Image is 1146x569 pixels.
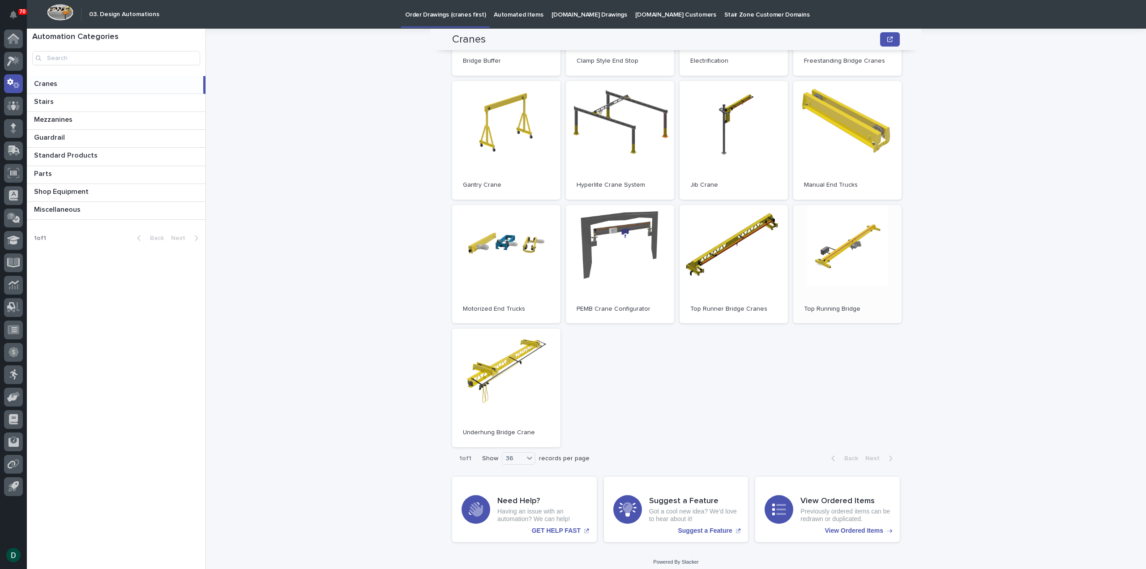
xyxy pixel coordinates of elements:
[824,454,862,462] button: Back
[171,235,191,241] span: Next
[793,81,902,200] a: Manual End Trucks
[463,57,550,65] p: Bridge Buffer
[27,94,205,112] a: StairsStairs
[825,527,883,535] p: View Ordered Items
[800,496,890,506] h3: View Ordered Items
[804,305,891,313] p: Top Running Bridge
[653,559,698,565] a: Powered By Stacker
[678,527,732,535] p: Suggest a Feature
[502,454,524,463] div: 36
[32,32,200,42] h1: Automation Categories
[680,205,788,324] a: Top Runner Bridge Cranes
[463,181,550,189] p: Gantry Crane
[577,181,663,189] p: Hyperlite Crane System
[4,546,23,565] button: users-avatar
[755,477,900,542] a: View Ordered Items
[27,166,205,184] a: PartsParts
[532,527,581,535] p: GET HELP FAST
[32,51,200,65] input: Search
[497,508,587,523] p: Having an issue with an automation? We can help!
[27,76,205,94] a: CranesCranes
[690,57,777,65] p: Electrification
[452,81,560,200] a: Gantry Crane
[27,130,205,148] a: GuardrailGuardrail
[452,33,486,46] h2: Cranes
[167,234,205,242] button: Next
[452,448,479,470] p: 1 of 1
[47,4,73,21] img: Workspace Logo
[34,186,90,196] p: Shop Equipment
[793,205,902,324] a: Top Running Bridge
[452,477,597,542] a: GET HELP FAST
[577,57,663,65] p: Clamp Style End Stop
[804,57,891,65] p: Freestanding Bridge Cranes
[566,81,674,200] a: Hyperlite Crane System
[800,508,890,523] p: Previously ordered items can be redrawn or duplicated.
[34,114,74,124] p: Mezzanines
[34,168,54,178] p: Parts
[27,184,205,202] a: Shop EquipmentShop Equipment
[452,205,560,324] a: Motorized End Trucks
[34,96,56,106] p: Stairs
[34,78,59,88] p: Cranes
[539,455,590,462] p: records per page
[27,227,53,249] p: 1 of 1
[690,305,777,313] p: Top Runner Bridge Cranes
[690,181,777,189] p: Jib Crane
[649,496,739,506] h3: Suggest a Feature
[4,5,23,24] button: Notifications
[604,477,748,542] a: Suggest a Feature
[20,9,26,15] p: 70
[482,455,498,462] p: Show
[680,81,788,200] a: Jib Crane
[34,132,67,142] p: Guardrail
[497,496,587,506] h3: Need Help?
[463,305,550,313] p: Motorized End Trucks
[145,235,164,241] span: Back
[577,305,663,313] p: PEMB Crane Configurator
[34,150,99,160] p: Standard Products
[27,202,205,220] a: MiscellaneousMiscellaneous
[463,429,550,436] p: Underhung Bridge Crane
[839,455,858,462] span: Back
[89,11,159,18] h2: 03. Design Automations
[804,181,891,189] p: Manual End Trucks
[862,454,900,462] button: Next
[34,204,82,214] p: Miscellaneous
[566,205,674,324] a: PEMB Crane Configurator
[649,508,739,523] p: Got a cool new idea? We'd love to hear about it!
[11,11,23,25] div: Notifications70
[27,112,205,130] a: MezzaninesMezzanines
[452,329,560,447] a: Underhung Bridge Crane
[130,234,167,242] button: Back
[865,455,885,462] span: Next
[27,148,205,166] a: Standard ProductsStandard Products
